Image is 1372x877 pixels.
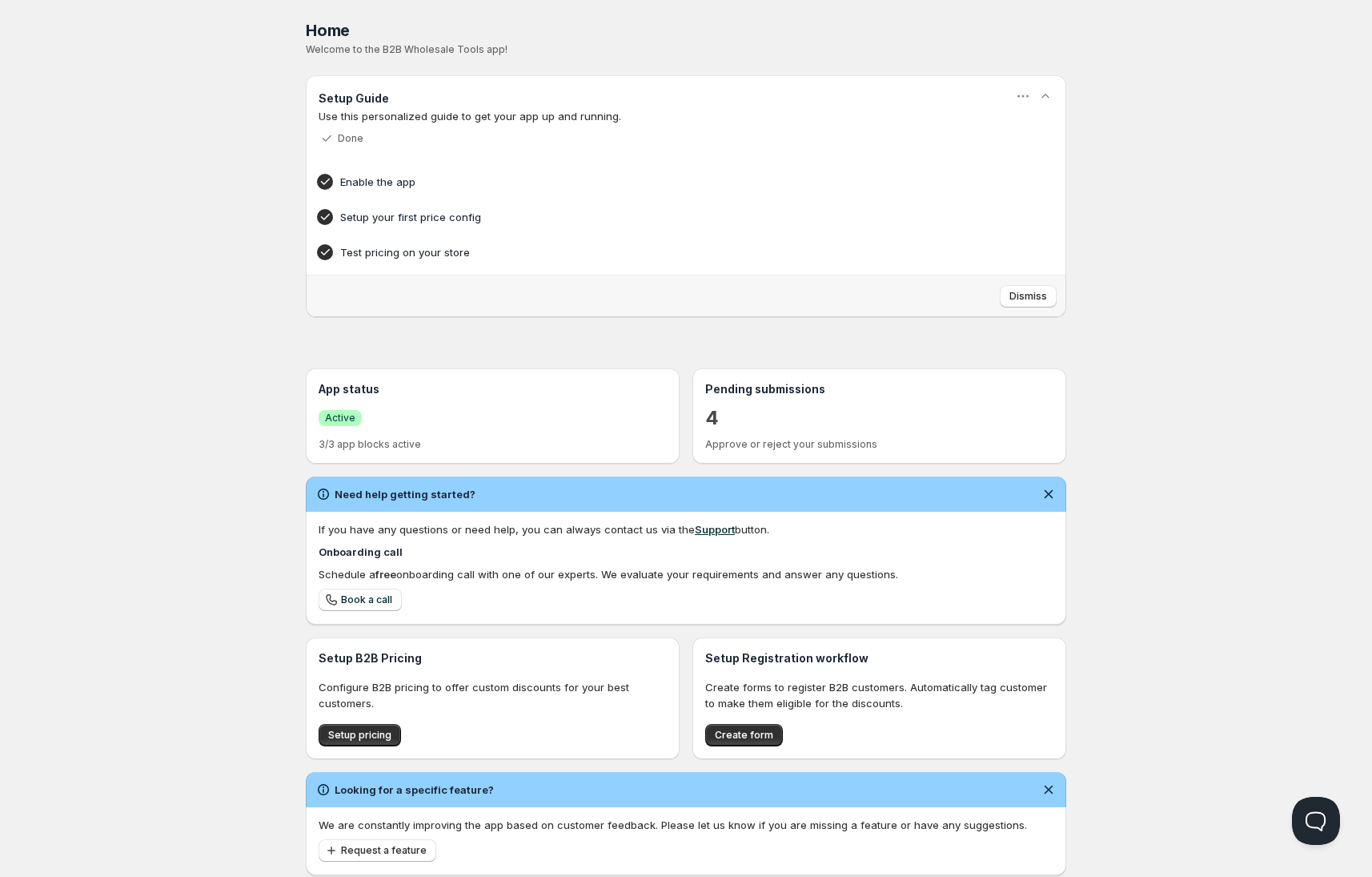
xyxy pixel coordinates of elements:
[1037,483,1060,505] button: Dismiss notification
[705,724,783,746] button: Create form
[319,589,402,611] a: Book a call
[695,523,735,536] a: Support
[1009,290,1047,303] span: Dismiss
[715,729,773,742] span: Create form
[319,521,1053,537] div: If you have any questions or need help, you can always contact us via the button.
[705,650,1053,666] h3: Setup Registration workflow
[341,593,392,606] span: Book a call
[319,381,667,397] h3: App status
[705,381,1053,397] h3: Pending submissions
[1292,797,1340,845] iframe: Help Scout Beacon - Open
[335,782,494,798] h2: Looking for a specific feature?
[340,244,982,260] h4: Test pricing on your store
[1000,285,1057,308] button: Dismiss
[319,108,1053,124] p: Use this personalized guide to get your app up and running.
[319,544,1053,560] h4: Onboarding call
[319,650,667,666] h3: Setup B2B Pricing
[306,21,350,40] span: Home
[319,438,667,451] p: 3/3 app blocks active
[338,132,363,145] p: Done
[328,729,391,742] span: Setup pricing
[335,486,475,502] h2: Need help getting started?
[319,839,436,862] button: Request a feature
[319,679,667,711] p: Configure B2B pricing to offer custom discounts for your best customers.
[319,409,362,426] a: SuccessActive
[319,817,1053,833] p: We are constantly improving the app based on customer feedback. Please let us know if you are mis...
[319,566,1053,582] div: Schedule a onboarding call with one of our experts. We evaluate your requirements and answer any ...
[375,568,396,581] b: free
[319,724,401,746] button: Setup pricing
[705,438,1053,451] p: Approve or reject your submissions
[340,174,982,190] h4: Enable the app
[306,43,1066,56] p: Welcome to the B2B Wholesale Tools app!
[325,412,355,424] span: Active
[705,679,1053,711] p: Create forms to register B2B customers. Automatically tag customer to make them eligible for the ...
[319,91,389,107] h3: Setup Guide
[340,209,982,225] h4: Setup your first price config
[1037,778,1060,801] button: Dismiss notification
[705,405,719,431] a: 4
[341,844,427,857] span: Request a feature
